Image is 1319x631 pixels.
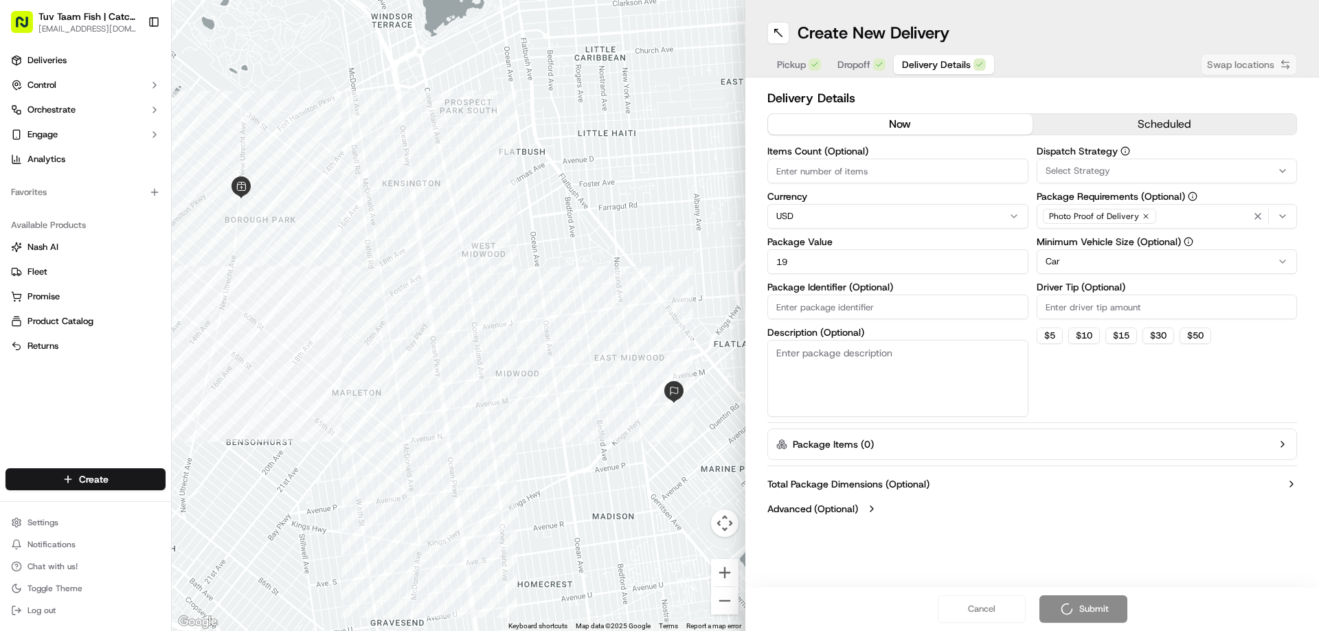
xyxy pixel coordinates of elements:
button: $5 [1037,328,1063,344]
div: Start new chat [47,131,225,145]
button: Engage [5,124,166,146]
button: Total Package Dimensions (Optional) [767,477,1297,491]
span: Deliveries [27,54,67,67]
a: Fleet [11,266,160,278]
button: Advanced (Optional) [767,502,1297,516]
a: 📗Knowledge Base [8,194,111,218]
a: Powered byPylon [97,232,166,243]
a: Analytics [5,148,166,170]
button: now [768,114,1033,135]
span: Dropoff [837,58,870,71]
div: Favorites [5,181,166,203]
a: Nash AI [11,241,160,253]
div: We're available if you need us! [47,145,174,156]
input: Got a question? Start typing here... [36,89,247,103]
span: Pickup [777,58,806,71]
span: Promise [27,290,60,303]
a: 💻API Documentation [111,194,226,218]
a: Deliveries [5,49,166,71]
input: Enter driver tip amount [1037,295,1298,319]
div: 💻 [116,200,127,211]
span: Delivery Details [902,58,971,71]
input: Enter package value [767,249,1028,274]
span: Notifications [27,539,76,550]
img: Google [175,613,221,631]
span: Create [79,472,109,486]
h2: Delivery Details [767,89,1297,108]
h1: Create New Delivery [798,22,949,44]
button: Toggle Theme [5,579,166,598]
button: Notifications [5,535,166,554]
button: $15 [1105,328,1137,344]
button: Tuv Taam Fish | Catch & Co. [38,10,137,23]
img: Nash [14,14,41,41]
a: Report a map error [686,622,741,630]
button: Package Requirements (Optional) [1188,192,1197,201]
button: Returns [5,335,166,357]
span: Nash AI [27,241,58,253]
span: Photo Proof of Delivery [1049,211,1139,222]
button: Control [5,74,166,96]
div: 📗 [14,200,25,211]
img: 1736555255976-a54dd68f-1ca7-489b-9aae-adbdc363a1c4 [14,131,38,156]
label: Package Identifier (Optional) [767,282,1028,292]
label: Dispatch Strategy [1037,146,1298,156]
button: $30 [1142,328,1174,344]
a: Terms (opens in new tab) [659,622,678,630]
button: $50 [1180,328,1211,344]
button: Keyboard shortcuts [508,621,567,631]
span: Knowledge Base [27,199,105,213]
button: Settings [5,513,166,532]
span: Returns [27,340,58,352]
button: Start new chat [234,135,250,152]
button: Log out [5,601,166,620]
button: Tuv Taam Fish | Catch & Co.[EMAIL_ADDRESS][DOMAIN_NAME] [5,5,142,38]
button: Dispatch Strategy [1120,146,1130,156]
input: Enter number of items [767,159,1028,183]
button: Map camera controls [711,509,739,537]
span: Orchestrate [27,104,76,116]
button: Photo Proof of Delivery [1037,204,1298,229]
button: Promise [5,286,166,308]
button: Orchestrate [5,99,166,121]
a: Open this area in Google Maps (opens a new window) [175,613,221,631]
button: $10 [1068,328,1100,344]
label: Total Package Dimensions (Optional) [767,477,929,491]
button: Package Items (0) [767,428,1297,460]
span: Engage [27,128,58,141]
label: Description (Optional) [767,328,1028,337]
button: [EMAIL_ADDRESS][DOMAIN_NAME] [38,23,137,34]
span: Select Strategy [1046,165,1110,177]
span: Control [27,79,56,91]
a: Product Catalog [11,315,160,328]
button: Nash AI [5,236,166,258]
span: Log out [27,605,56,616]
input: Enter package identifier [767,295,1028,319]
span: Settings [27,517,58,528]
span: API Documentation [130,199,221,213]
button: Zoom out [711,587,739,615]
label: Currency [767,192,1028,201]
label: Package Requirements (Optional) [1037,192,1298,201]
label: Package Value [767,237,1028,246]
div: Available Products [5,214,166,236]
button: scheduled [1033,114,1297,135]
label: Package Items ( 0 ) [793,437,874,451]
span: Analytics [27,153,65,165]
button: Chat with us! [5,557,166,576]
button: Select Strategy [1037,159,1298,183]
button: Create [5,468,166,490]
span: Pylon [137,233,166,243]
a: Returns [11,340,160,352]
button: Product Catalog [5,310,166,332]
a: Promise [11,290,160,303]
span: Map data ©2025 Google [576,622,651,630]
label: Minimum Vehicle Size (Optional) [1037,237,1298,246]
button: Fleet [5,261,166,283]
span: Fleet [27,266,47,278]
p: Welcome 👋 [14,55,250,77]
span: Toggle Theme [27,583,82,594]
button: Minimum Vehicle Size (Optional) [1184,237,1193,246]
button: Zoom in [711,559,739,586]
